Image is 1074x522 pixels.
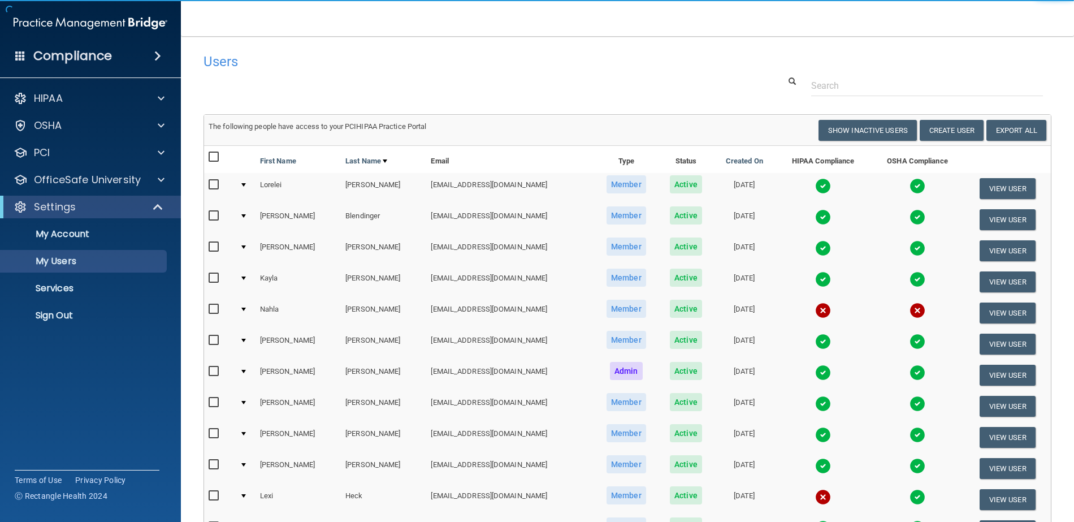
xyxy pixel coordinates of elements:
span: Member [607,455,646,473]
td: [PERSON_NAME] [341,235,426,266]
span: Member [607,269,646,287]
img: tick.e7d51cea.svg [910,396,925,412]
p: My Users [7,256,162,267]
span: Active [670,269,702,287]
td: Heck [341,484,426,515]
span: Member [607,331,646,349]
td: [EMAIL_ADDRESS][DOMAIN_NAME] [426,422,594,453]
span: Active [670,424,702,442]
td: [EMAIL_ADDRESS][DOMAIN_NAME] [426,329,594,360]
th: HIPAA Compliance [775,146,871,173]
span: Member [607,486,646,504]
td: [DATE] [713,297,776,329]
p: OSHA [34,119,62,132]
td: [PERSON_NAME] [255,235,341,266]
button: View User [980,458,1036,479]
img: cross.ca9f0e7f.svg [910,303,925,318]
td: [PERSON_NAME] [341,422,426,453]
button: View User [980,209,1036,230]
th: OSHA Compliance [871,146,964,173]
img: tick.e7d51cea.svg [910,365,925,381]
span: Active [670,175,702,193]
p: Sign Out [7,310,162,321]
td: [DATE] [713,235,776,266]
input: Search [811,75,1043,96]
img: tick.e7d51cea.svg [815,427,831,443]
a: Last Name [345,154,387,168]
td: [PERSON_NAME] [255,204,341,235]
th: Status [659,146,713,173]
span: Member [607,424,646,442]
button: Show Inactive Users [819,120,917,141]
td: Lexi [255,484,341,515]
button: View User [980,396,1036,417]
td: [PERSON_NAME] [341,329,426,360]
h4: Compliance [33,48,112,64]
td: [EMAIL_ADDRESS][DOMAIN_NAME] [426,484,594,515]
a: PCI [14,146,164,159]
td: Blendinger [341,204,426,235]
img: tick.e7d51cea.svg [815,396,831,412]
td: [EMAIL_ADDRESS][DOMAIN_NAME] [426,173,594,204]
p: OfficeSafe University [34,173,141,187]
span: Active [670,331,702,349]
td: [EMAIL_ADDRESS][DOMAIN_NAME] [426,266,594,297]
img: tick.e7d51cea.svg [815,209,831,225]
td: [PERSON_NAME] [255,360,341,391]
td: [EMAIL_ADDRESS][DOMAIN_NAME] [426,391,594,422]
img: tick.e7d51cea.svg [815,271,831,287]
td: [EMAIL_ADDRESS][DOMAIN_NAME] [426,235,594,266]
td: [DATE] [713,173,776,204]
img: cross.ca9f0e7f.svg [815,489,831,505]
button: View User [980,178,1036,199]
button: View User [980,365,1036,386]
td: [DATE] [713,391,776,422]
td: [EMAIL_ADDRESS][DOMAIN_NAME] [426,204,594,235]
td: [PERSON_NAME] [341,391,426,422]
td: [EMAIL_ADDRESS][DOMAIN_NAME] [426,360,594,391]
img: tick.e7d51cea.svg [815,334,831,350]
td: [PERSON_NAME] [341,173,426,204]
span: Active [670,238,702,256]
span: Member [607,206,646,225]
td: [DATE] [713,266,776,297]
td: [PERSON_NAME] [255,453,341,484]
a: Privacy Policy [75,474,126,486]
a: First Name [260,154,296,168]
a: Settings [14,200,164,214]
button: View User [980,489,1036,510]
span: Admin [610,362,643,380]
p: My Account [7,228,162,240]
td: [DATE] [713,453,776,484]
img: tick.e7d51cea.svg [815,365,831,381]
td: [PERSON_NAME] [255,329,341,360]
a: OfficeSafe University [14,173,164,187]
img: tick.e7d51cea.svg [815,178,831,194]
img: tick.e7d51cea.svg [910,240,925,256]
span: Member [607,300,646,318]
td: [PERSON_NAME] [341,360,426,391]
span: The following people have access to your PCIHIPAA Practice Portal [209,122,427,131]
a: OSHA [14,119,164,132]
span: Member [607,238,646,256]
td: [EMAIL_ADDRESS][DOMAIN_NAME] [426,297,594,329]
td: [PERSON_NAME] [341,453,426,484]
img: tick.e7d51cea.svg [910,271,925,287]
img: tick.e7d51cea.svg [815,458,831,474]
span: Active [670,486,702,504]
span: Active [670,455,702,473]
img: tick.e7d51cea.svg [910,334,925,350]
a: HIPAA [14,92,164,105]
button: View User [980,334,1036,355]
span: Active [670,393,702,411]
img: tick.e7d51cea.svg [910,427,925,443]
td: [PERSON_NAME] [341,297,426,329]
button: View User [980,303,1036,323]
a: Created On [726,154,763,168]
td: [DATE] [713,422,776,453]
button: View User [980,271,1036,292]
button: View User [980,427,1036,448]
span: Active [670,206,702,225]
img: tick.e7d51cea.svg [910,209,925,225]
button: Create User [920,120,984,141]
